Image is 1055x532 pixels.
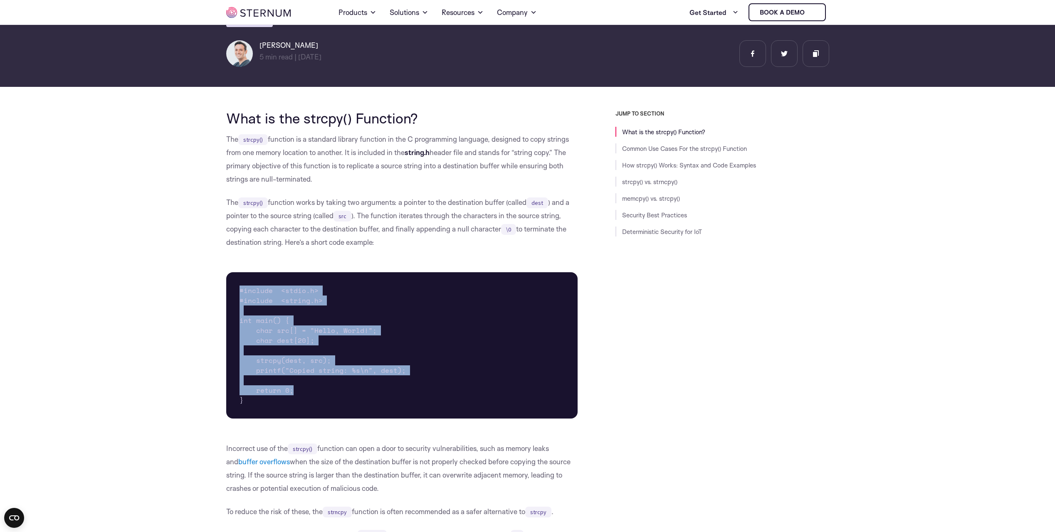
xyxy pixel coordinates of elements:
a: How strcpy() Works: Syntax and Code Examples [622,161,756,169]
h6: [PERSON_NAME] [259,40,321,50]
code: strcpy() [288,443,317,454]
p: To reduce the risk of these, the function is often recommended as a safer alternative to . [226,505,578,518]
code: strcpy() [238,134,268,145]
a: strcpy() vs. strncpy() [622,178,677,186]
code: dest [526,197,548,208]
a: Products [338,1,376,24]
h2: What is the strcpy() Function? [226,110,578,126]
span: [DATE] [298,52,321,61]
img: sternum iot [226,7,291,18]
code: \0 [501,224,516,235]
img: Igal Zeifman [226,40,253,67]
span: 5 [259,52,264,61]
a: buffer overflows [238,457,290,466]
span: min read | [259,52,296,61]
a: Solutions [390,1,428,24]
p: The function is a standard library function in the C programming language, designed to copy strin... [226,133,578,186]
a: Book a demo [749,3,826,21]
code: strcpy [525,507,551,517]
strong: string.h [405,148,430,157]
button: Open CMP widget [4,508,24,528]
a: Security Best Practices [622,211,687,219]
a: Company [497,1,537,24]
a: memcpy() vs. strcpy() [622,195,680,202]
a: Get Started [689,4,739,21]
code: strncpy [323,507,352,517]
p: The function works by taking two arguments: a pointer to the destination buffer (called ) and a p... [226,196,578,249]
code: src [334,211,351,222]
a: Resources [442,1,484,24]
code: strcpy() [238,197,268,208]
a: What is the strcpy() Function? [622,128,705,136]
pre: #include <stdio.h> #include <string.h> int main() { char src[] = "Hello, World!"; char dest[20]; ... [226,272,578,419]
img: sternum iot [808,9,815,16]
p: Incorrect use of the function can open a door to security vulnerabilities, such as memory leaks a... [226,442,578,495]
h3: JUMP TO SECTION [615,110,829,117]
a: Common Use Cases For the strcpy() Function [622,145,747,153]
a: Deterministic Security for IoT [622,228,702,236]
